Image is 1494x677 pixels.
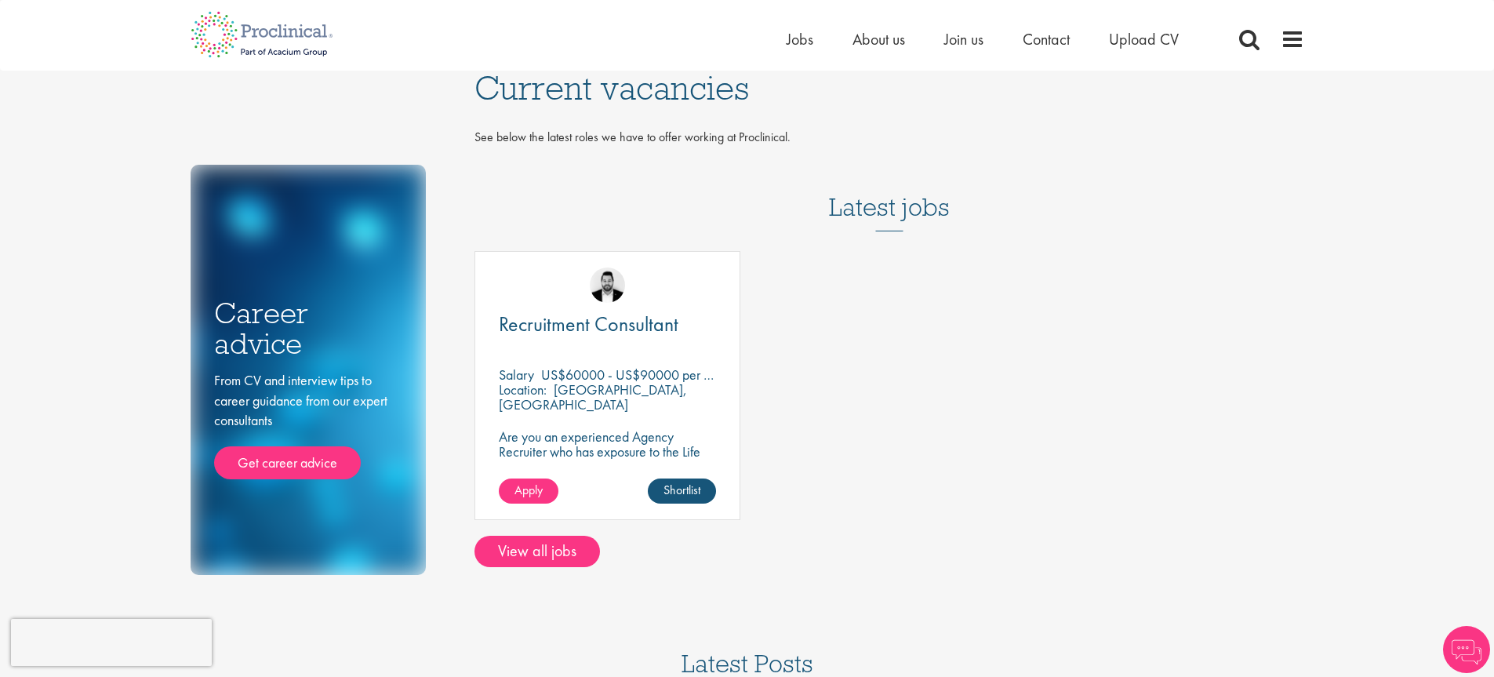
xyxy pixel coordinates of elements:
span: Recruitment Consultant [499,311,678,337]
span: Current vacancies [474,67,749,109]
a: Shortlist [648,479,716,504]
a: View all jobs [474,536,600,567]
a: Upload CV [1109,29,1179,49]
a: Recruitment Consultant [499,315,716,334]
span: Salary [499,366,534,384]
p: [GEOGRAPHIC_DATA], [GEOGRAPHIC_DATA] [499,380,687,413]
a: Jobs [787,29,813,49]
p: See below the latest roles we have to offer working at Proclinical. [474,129,1304,147]
span: Apply [514,482,543,498]
span: Location: [499,380,547,399]
iframe: reCAPTCHA [11,619,212,666]
img: Chatbot [1443,626,1490,673]
a: About us [852,29,905,49]
h3: Career advice [214,298,402,359]
a: Get career advice [214,446,361,479]
img: Ross Wilkings [590,268,625,303]
a: Apply [499,479,558,504]
a: Contact [1023,29,1070,49]
div: From CV and interview tips to career guidance from our expert consultants [214,370,402,479]
a: Join us [944,29,983,49]
h3: Latest jobs [829,155,950,231]
p: US$60000 - US$90000 per annum [541,366,739,384]
p: Are you an experienced Agency Recruiter who has exposure to the Life Sciences market and looking ... [499,429,716,489]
